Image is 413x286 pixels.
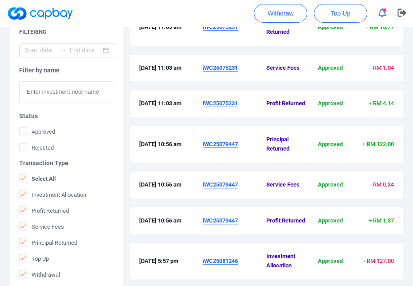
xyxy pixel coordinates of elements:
h5: Filtering [19,28,47,36]
u: iWC25079447 [203,217,238,224]
u: iWC25079447 [203,181,238,188]
span: [DATE] 10:56 am [139,140,203,149]
span: Principal Returned [19,238,77,247]
span: [DATE] 10:56 am [139,216,203,226]
span: Profit Returned [266,216,309,226]
span: - RM 127.00 [364,258,394,264]
span: + RM 4.14 [369,100,394,107]
button: Top Up [314,4,367,23]
span: Top Up [331,9,350,18]
u: iWC25079447 [203,141,238,147]
h5: Status [19,112,114,120]
span: Investment Allocation [19,190,86,199]
h5: Filter by name [19,66,114,74]
span: Top Up [19,254,49,263]
span: Approved [309,23,352,32]
input: Enter investment note name [19,81,114,103]
span: Approved [19,127,55,136]
span: + RM 122.00 [362,141,394,147]
span: Profit Returned [266,99,309,108]
span: Principal Returned [266,135,309,154]
span: Approved [309,257,352,266]
span: + RM 1.37 [369,217,394,224]
input: Start date [24,45,56,55]
input: End date [70,45,101,55]
span: Approved [309,140,352,149]
button: Withdraw [254,4,307,23]
u: iWC25075231 [203,64,238,71]
span: + RM 16.77 [365,24,394,30]
span: Service Fees [266,180,309,190]
span: - RM 0.34 [370,181,394,188]
span: [DATE] 5:57 pm [139,257,203,266]
span: Select All [19,174,56,183]
span: Rejected [19,143,54,152]
span: [DATE] 11:03 am [139,23,203,32]
u: iWC25081246 [203,258,238,264]
span: Profit Returned [19,206,69,215]
u: iWC25075231 [203,100,238,107]
h5: Transaction Type [19,159,114,167]
span: Service Fees [19,222,64,231]
span: Approved [309,180,352,190]
span: to [59,47,66,54]
span: Approved [309,64,352,73]
u: iWC25075231 [203,24,238,30]
span: - RM 1.04 [370,64,394,71]
span: Approved [309,216,352,226]
span: Principal Returned [266,18,309,37]
span: [DATE] 11:03 am [139,99,203,108]
span: swap-right [59,47,66,54]
span: Approved [309,99,352,108]
span: [DATE] 11:03 am [139,64,203,73]
span: Withdrawal [19,270,60,279]
span: [DATE] 10:56 am [139,180,203,190]
span: Investment Allocation [266,252,309,270]
span: Service Fees [266,64,309,73]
